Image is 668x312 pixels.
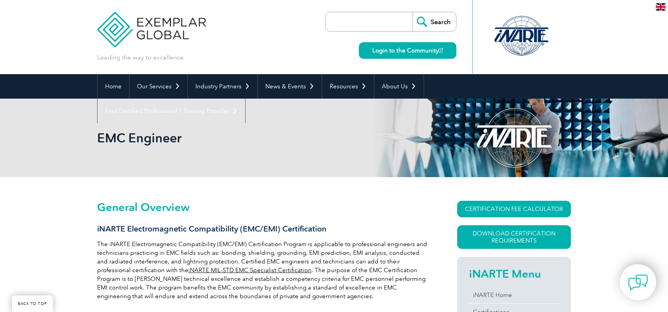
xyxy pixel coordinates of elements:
[129,74,188,99] a: Our Services
[656,3,666,11] img: en
[374,74,424,99] a: About Us
[97,224,429,234] h3: iNARTE Electromagnetic Compatibility (EMC/EMI) Certification
[97,53,184,62] p: Leading the way to excellence
[188,74,257,99] a: Industry Partners
[439,48,443,52] img: open_square.png
[97,130,400,146] h1: EMC Engineer
[457,225,571,249] a: Download Certification Requirements
[97,201,429,213] h2: General Overview
[413,12,456,31] input: Search
[258,74,322,99] a: News & Events
[322,74,374,99] a: Resources
[97,240,429,301] p: The iNARTE Electromagnetic Compatibility (EMC/EMI) Certification Program is applicable to profess...
[469,287,559,303] a: iNARTE Home
[188,267,311,274] a: iNARTE MIL-STD EMC Specialist Certification
[457,201,571,217] a: CERTIFICATION FEE CALCULATOR
[12,295,53,312] a: BACK TO TOP
[469,267,559,280] h2: iNARTE Menu
[628,273,648,292] img: contact-chat.png
[98,74,129,99] a: Home
[98,99,245,123] a: Find Certified Professional / Training Provider
[359,42,456,59] a: Login to the Community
